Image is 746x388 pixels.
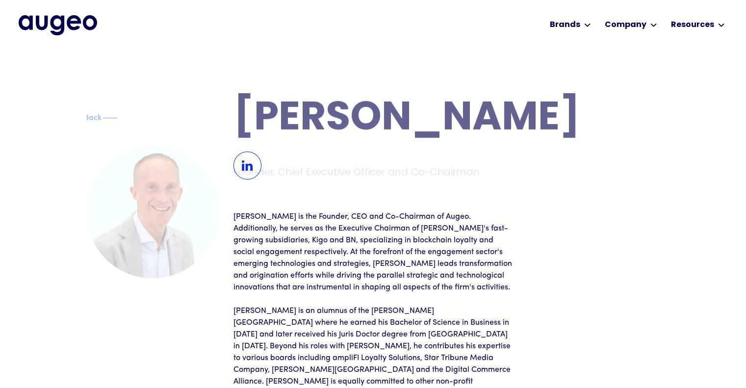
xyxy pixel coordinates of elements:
a: home [19,15,97,35]
div: Back [84,110,102,122]
h1: [PERSON_NAME] [233,100,660,139]
a: Blue text arrowBackBlue decorative line [86,113,128,123]
img: LinkedIn Icon [233,152,261,180]
div: Founder, Chief Executive Officer and Co-Chairman [233,165,516,179]
div: Brands [550,19,580,31]
div: Resources [671,19,714,31]
div: Company [605,19,646,31]
p: [PERSON_NAME] is the Founder, CEO and Co-Chairman of Augeo. Additionally, he serves as the Execut... [233,211,513,293]
img: Augeo's full logo in midnight blue. [19,15,97,35]
p: ‍ [233,293,513,305]
img: Blue decorative line [103,112,117,124]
